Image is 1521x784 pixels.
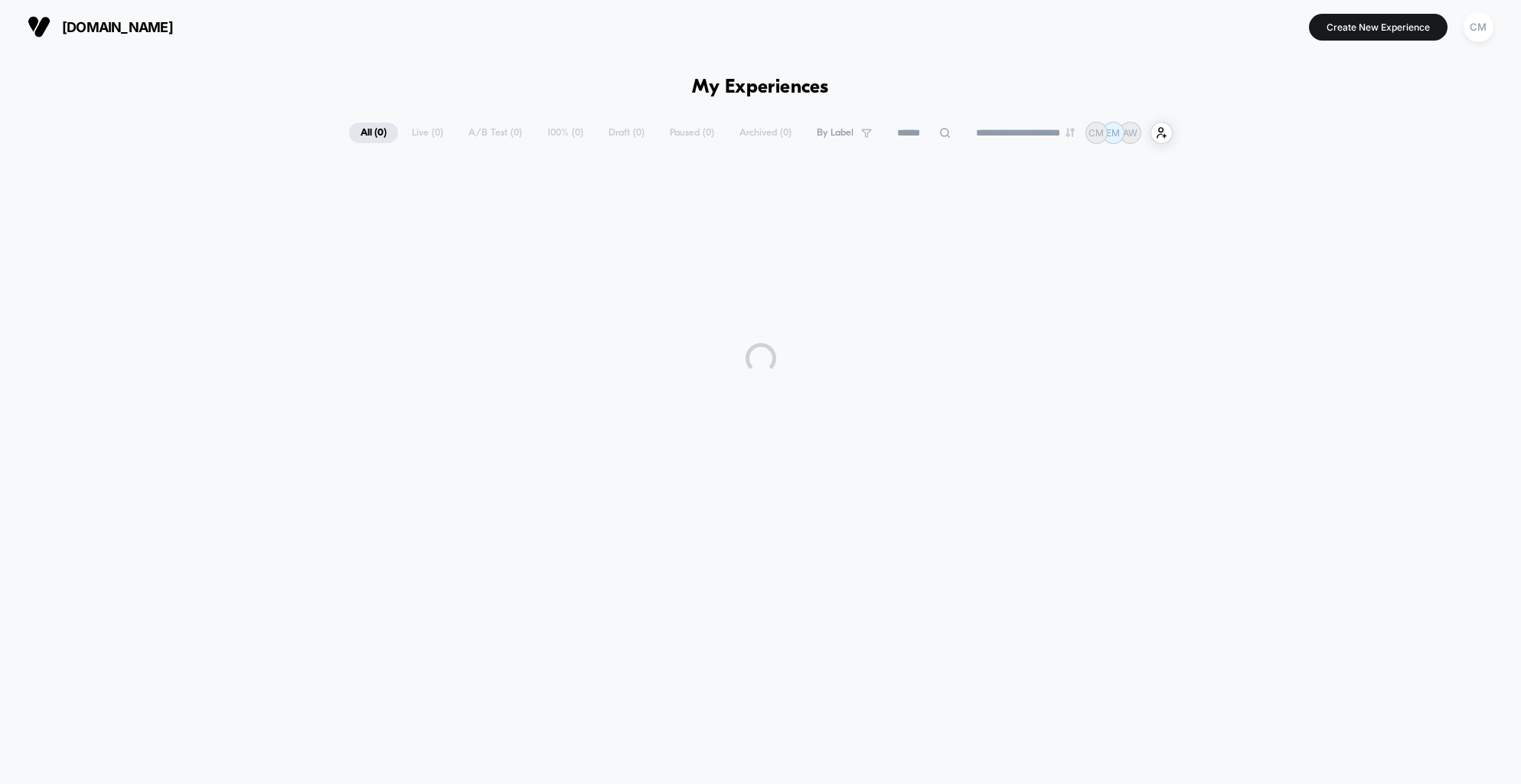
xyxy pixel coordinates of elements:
span: [DOMAIN_NAME] [62,19,173,35]
button: CM [1459,11,1498,43]
h1: My Experiences [692,77,829,99]
img: Visually logo [28,15,51,38]
div: CM [1464,12,1493,42]
img: end [1066,128,1075,137]
p: CM [1089,127,1104,139]
p: AW [1123,127,1137,139]
button: Create New Experience [1309,14,1448,41]
button: [DOMAIN_NAME] [23,15,178,39]
p: EM [1106,127,1120,139]
span: All ( 0 ) [349,122,398,143]
span: By Label [817,127,854,139]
